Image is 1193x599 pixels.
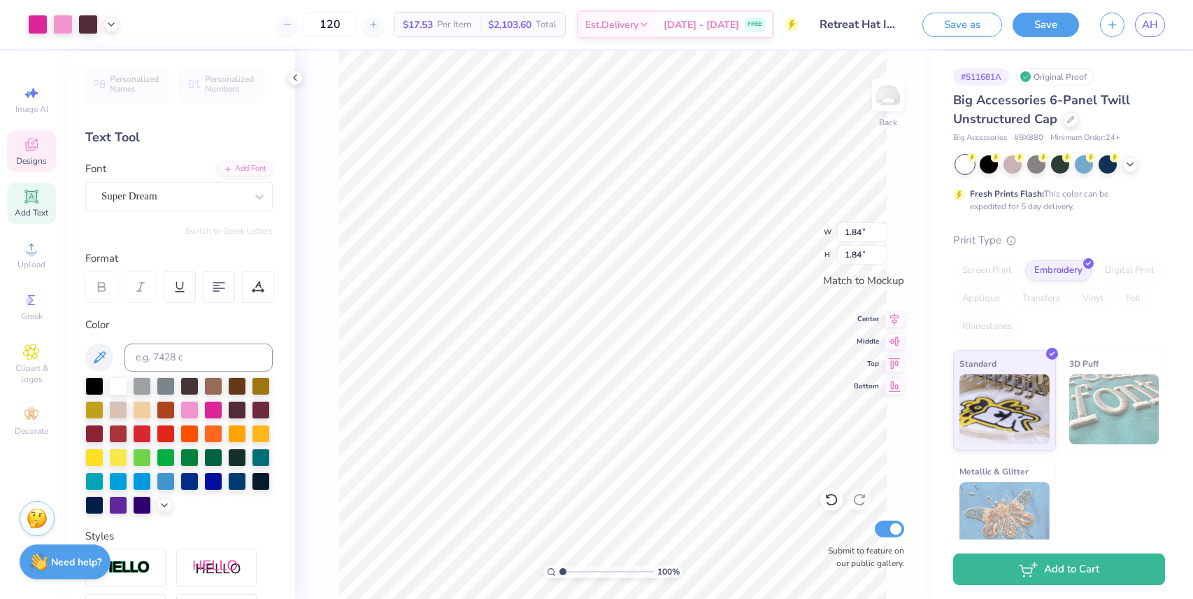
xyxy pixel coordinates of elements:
div: Format [85,251,274,267]
img: Shadow [192,559,241,577]
button: Add to Cart [953,554,1165,585]
span: Middle [854,337,879,346]
span: Metallic & Glitter [959,464,1029,479]
span: Total [536,17,557,32]
strong: Need help? [51,556,101,569]
span: Top [854,359,879,369]
div: Original Proof [1016,68,1094,85]
input: e.g. 7428 c [124,344,273,372]
span: $17.53 [403,17,433,32]
div: Vinyl [1073,288,1113,309]
span: Greek [21,311,43,322]
div: Screen Print [953,260,1021,281]
span: Bottom [854,381,879,391]
span: Image AI [15,104,48,115]
span: Personalized Names [110,74,159,94]
span: Center [854,314,879,324]
div: Transfers [1013,288,1069,309]
input: Untitled Design [809,10,912,38]
a: AH [1135,13,1165,37]
div: Print Type [953,232,1165,248]
span: Big Accessories 6-Panel Twill Unstructured Cap [953,92,1130,127]
span: Big Accessories [953,132,1007,144]
div: Digital Print [1096,260,1164,281]
strong: Fresh Prints Flash: [970,188,1044,199]
img: Standard [959,374,1050,444]
span: FREE [748,20,762,29]
span: Add Text [15,207,48,218]
div: # 511681A [953,68,1009,85]
div: Back [879,116,897,129]
span: AH [1142,17,1158,33]
div: Styles [85,528,273,544]
span: 3D Puff [1069,356,1099,371]
span: # BX880 [1014,132,1043,144]
img: Back [874,81,902,109]
span: Minimum Order: 24 + [1050,132,1120,144]
span: Designs [16,155,47,167]
input: – – [303,12,357,37]
span: $2,103.60 [488,17,531,32]
span: Per Item [437,17,471,32]
button: Save as [922,13,1002,37]
div: Foil [1117,288,1150,309]
button: Switch to Greek Letters [185,225,273,237]
div: Embroidery [1025,260,1092,281]
div: Color [85,317,273,333]
span: [DATE] - [DATE] [664,17,739,32]
button: Save [1013,13,1079,37]
img: Metallic & Glitter [959,482,1050,552]
div: Applique [953,288,1009,309]
span: 100 % [657,565,680,578]
span: Personalized Numbers [205,74,255,94]
span: Est. Delivery [585,17,638,32]
span: Clipart & logos [7,362,56,385]
img: 3D Puff [1069,374,1159,444]
div: Text Tool [85,128,273,147]
label: Submit to feature on our public gallery. [820,544,904,570]
span: Standard [959,356,996,371]
label: Font [85,161,106,177]
div: This color can be expedited for 5 day delivery. [970,188,1142,213]
div: Rhinestones [953,316,1021,337]
span: Decorate [15,425,48,437]
span: Upload [17,259,45,270]
img: Stroke [101,560,150,576]
div: Add Font [217,161,273,177]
